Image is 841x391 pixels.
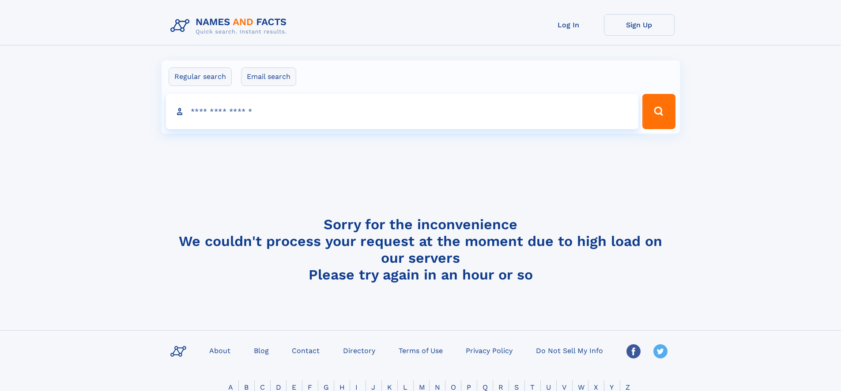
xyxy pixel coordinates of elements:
a: Do Not Sell My Info [532,344,607,357]
a: Privacy Policy [462,344,516,357]
h4: Sorry for the inconvenience We couldn't process your request at the moment due to high load on ou... [167,216,675,283]
a: Contact [288,344,323,357]
a: Directory [339,344,379,357]
label: Email search [241,67,296,86]
input: search input [166,94,639,129]
a: Blog [250,344,272,357]
a: Terms of Use [395,344,446,357]
label: Regular search [169,67,232,86]
button: Search Button [642,94,675,129]
img: Logo Names and Facts [167,14,294,38]
img: Facebook [626,344,641,358]
a: Sign Up [604,14,675,36]
img: Twitter [653,344,668,358]
a: Log In [533,14,604,36]
a: About [206,344,234,357]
